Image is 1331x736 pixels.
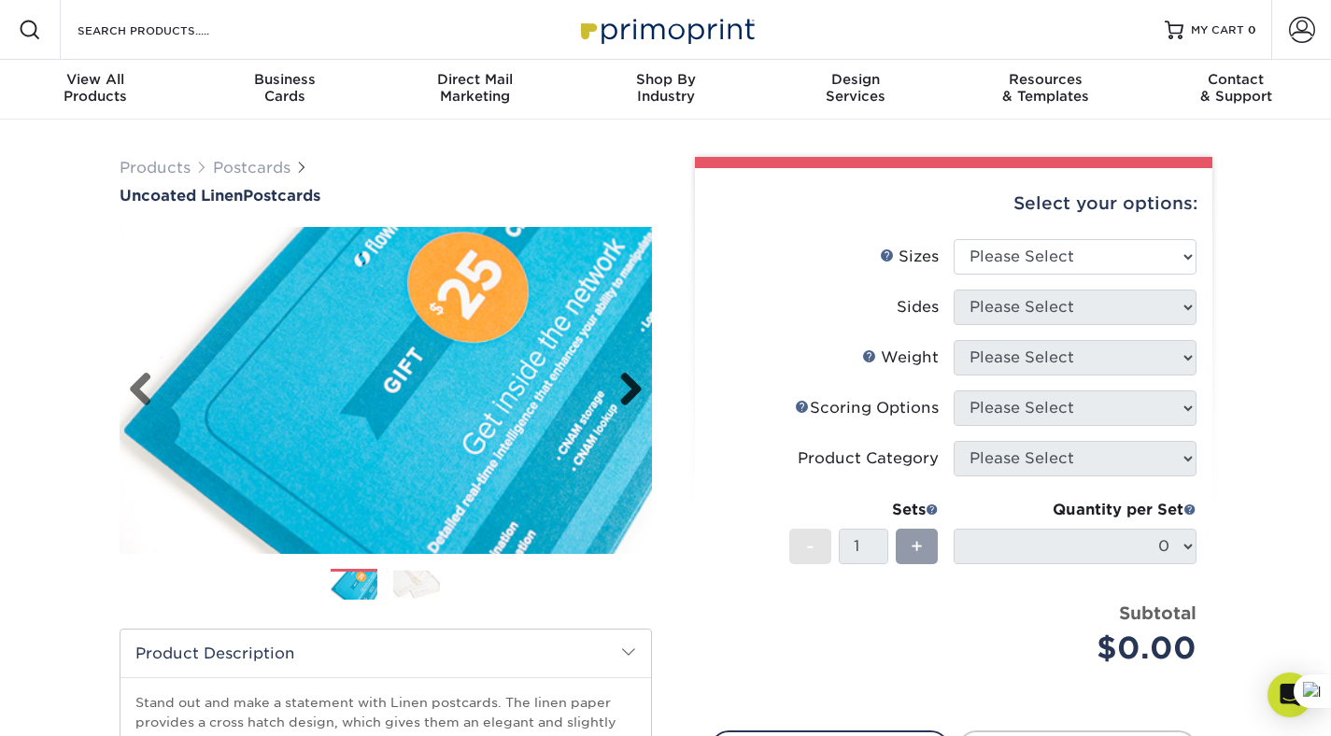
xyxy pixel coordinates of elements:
[760,71,951,105] div: Services
[798,447,939,470] div: Product Category
[393,570,440,599] img: Postcards 02
[120,630,651,677] h2: Product Description
[120,206,652,574] img: Uncoated Linen 01
[1248,23,1256,36] span: 0
[191,71,381,88] span: Business
[760,71,951,88] span: Design
[120,187,652,205] a: Uncoated LinenPostcards
[911,532,923,560] span: +
[968,626,1196,671] div: $0.00
[1267,672,1312,717] div: Open Intercom Messenger
[1191,22,1244,38] span: MY CART
[571,71,761,88] span: Shop By
[1119,602,1196,623] strong: Subtotal
[120,187,652,205] h1: Postcards
[897,296,939,318] div: Sides
[951,71,1141,88] span: Resources
[806,532,814,560] span: -
[120,159,191,177] a: Products
[951,71,1141,105] div: & Templates
[76,19,258,41] input: SEARCH PRODUCTS.....
[795,397,939,419] div: Scoring Options
[573,9,759,50] img: Primoprint
[380,60,571,120] a: Direct MailMarketing
[191,71,381,105] div: Cards
[380,71,571,105] div: Marketing
[571,71,761,105] div: Industry
[120,187,243,205] span: Uncoated Linen
[1140,60,1331,120] a: Contact& Support
[331,570,377,602] img: Postcards 01
[1140,71,1331,88] span: Contact
[5,679,159,729] iframe: Google Customer Reviews
[213,159,290,177] a: Postcards
[789,499,939,521] div: Sets
[1140,71,1331,105] div: & Support
[760,60,951,120] a: DesignServices
[951,60,1141,120] a: Resources& Templates
[191,60,381,120] a: BusinessCards
[954,499,1196,521] div: Quantity per Set
[710,168,1197,239] div: Select your options:
[862,347,939,369] div: Weight
[380,71,571,88] span: Direct Mail
[571,60,761,120] a: Shop ByIndustry
[880,246,939,268] div: Sizes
